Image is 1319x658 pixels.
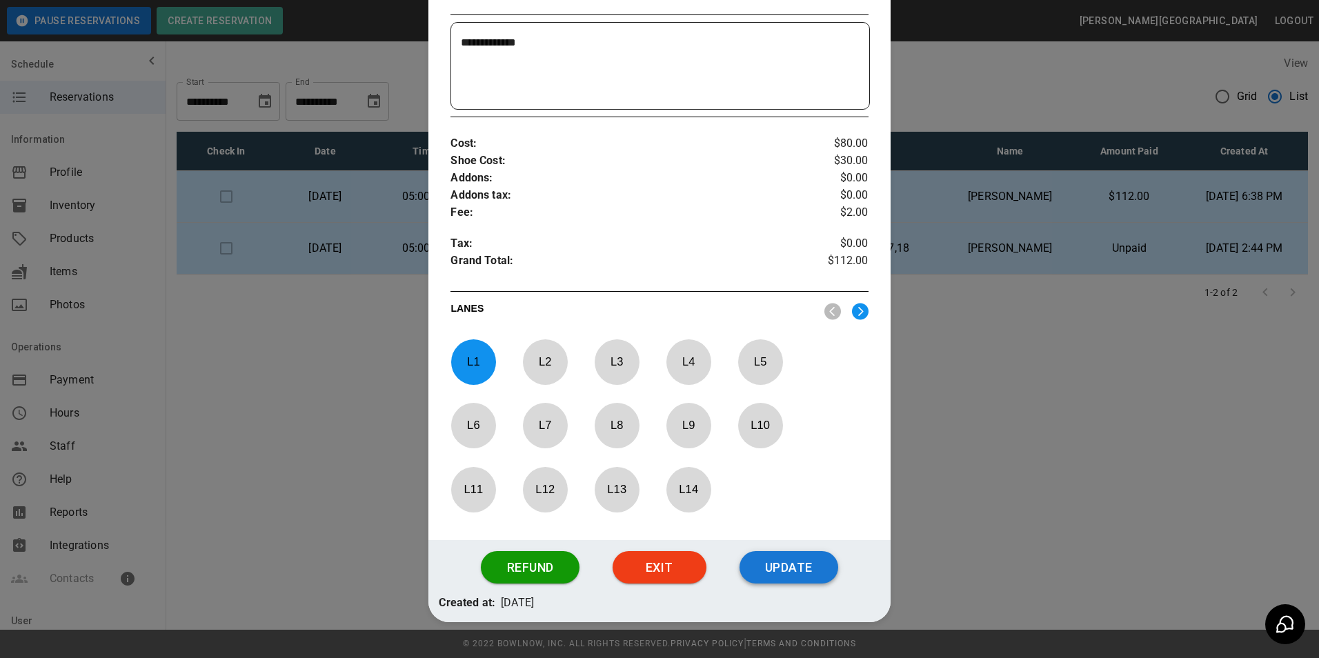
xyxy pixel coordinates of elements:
p: L 11 [450,473,496,506]
p: $112.00 [799,252,869,273]
p: L 5 [737,346,783,378]
img: nav_left.svg [824,303,841,320]
p: Cost : [450,135,798,152]
p: Shoe Cost : [450,152,798,170]
p: Tax : [450,235,798,252]
button: Refund [481,551,579,584]
p: $0.00 [799,235,869,252]
p: L 1 [450,346,496,378]
p: Addons tax : [450,187,798,204]
button: Exit [613,551,706,584]
button: Update [740,551,838,584]
p: Addons : [450,170,798,187]
p: L 12 [522,473,568,506]
p: LANES [450,301,813,321]
p: L 4 [666,346,711,378]
p: $2.00 [799,204,869,221]
img: right.svg [852,303,869,320]
p: L 6 [450,409,496,441]
p: $80.00 [799,135,869,152]
p: L 13 [594,473,639,506]
p: Fee : [450,204,798,221]
p: $0.00 [799,187,869,204]
p: L 2 [522,346,568,378]
p: L 3 [594,346,639,378]
p: Grand Total : [450,252,798,273]
p: L 9 [666,409,711,441]
p: [DATE] [501,595,534,612]
p: $0.00 [799,170,869,187]
p: L 7 [522,409,568,441]
p: $30.00 [799,152,869,170]
p: L 8 [594,409,639,441]
p: L 14 [666,473,711,506]
p: L 10 [737,409,783,441]
p: Created at: [439,595,495,612]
